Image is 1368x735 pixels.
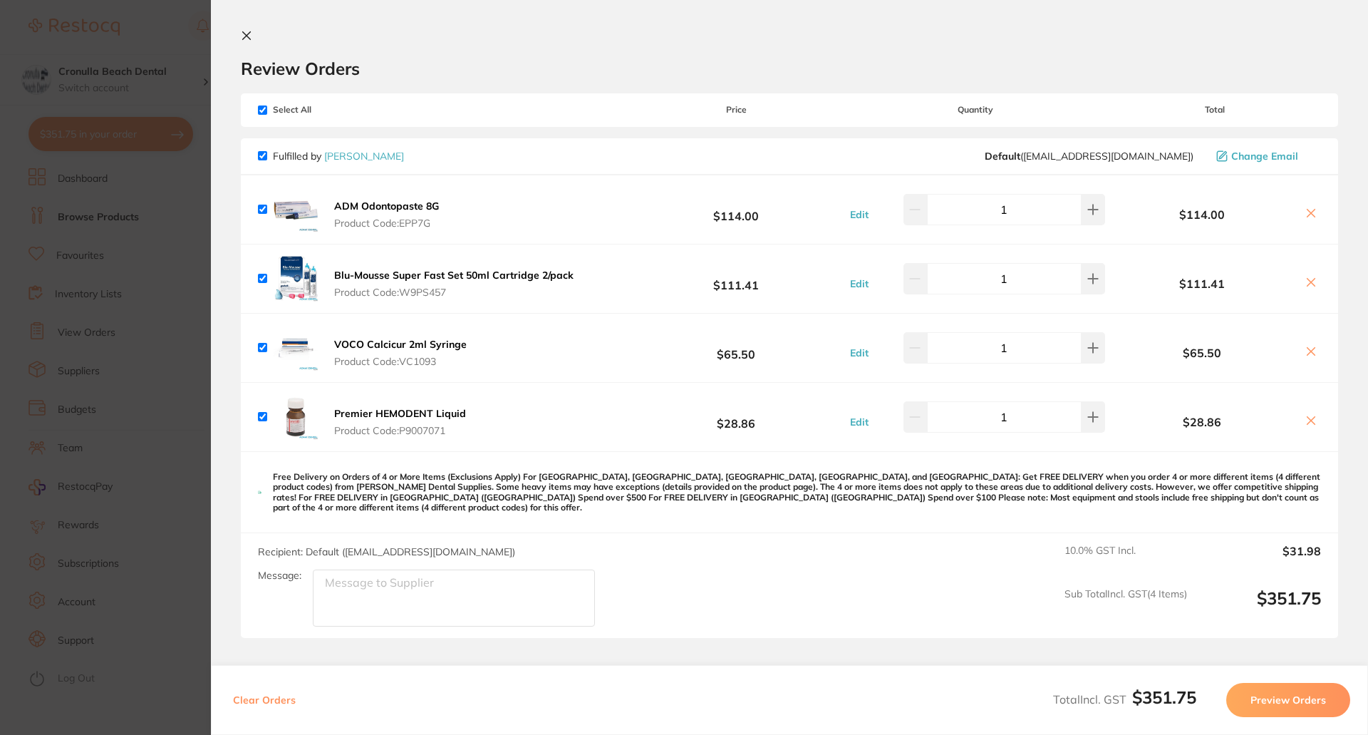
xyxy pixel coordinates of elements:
output: $351.75 [1198,588,1321,627]
span: Product Code: VC1093 [334,356,467,367]
b: Premier HEMODENT Liquid [334,407,466,420]
h2: Review Orders [241,58,1338,79]
span: Quantity [843,105,1109,115]
span: Change Email [1231,150,1298,162]
button: VOCO Calcicur 2ml Syringe Product Code:VC1093 [330,338,471,368]
p: Fulfilled by [273,150,404,162]
b: $111.41 [630,265,842,292]
b: $114.00 [630,196,842,222]
button: Premier HEMODENT Liquid Product Code:P9007071 [330,407,470,437]
b: $65.50 [1109,346,1295,359]
span: Product Code: EPP7G [334,217,439,229]
p: Free Delivery on Orders of 4 or More Items (Exclusions Apply) For [GEOGRAPHIC_DATA], [GEOGRAPHIC_... [273,472,1321,513]
button: Blu-Mousse Super Fast Set 50ml Cartridge 2/pack Product Code:W9PS457 [330,269,578,299]
img: MWgwOXh0NA [273,325,318,371]
b: Blu-Mousse Super Fast Set 50ml Cartridge 2/pack [334,269,574,282]
span: Price [630,105,842,115]
span: 10.0 % GST Incl. [1064,545,1187,576]
img: Ymh5NmliNQ [273,256,318,302]
b: $111.41 [1109,277,1295,290]
span: Total Incl. GST [1053,692,1196,706]
label: Message: [258,570,301,582]
span: Select All [258,105,400,115]
img: dmJ5Ymx3Yw [273,394,318,440]
button: Edit [846,416,873,428]
button: Edit [846,346,873,359]
span: save@adamdental.com.au [985,150,1193,162]
button: Clear Orders [229,683,300,717]
button: Change Email [1212,150,1321,163]
button: Edit [846,277,873,290]
span: Total [1109,105,1321,115]
button: ADM Odontopaste 8G Product Code:EPP7G [330,200,443,230]
button: Preview Orders [1226,683,1350,717]
a: [PERSON_NAME] [324,150,404,163]
button: Edit [846,208,873,221]
img: YmVmOHRnMQ [273,187,318,232]
b: $114.00 [1109,208,1295,221]
b: ADM Odontopaste 8G [334,200,439,212]
output: $31.98 [1198,545,1321,576]
b: $28.86 [1109,416,1295,428]
span: Recipient: Default ( [EMAIL_ADDRESS][DOMAIN_NAME] ) [258,545,515,558]
b: VOCO Calcicur 2ml Syringe [334,338,467,351]
b: $65.50 [630,334,842,361]
b: Default [985,150,1020,163]
b: $28.86 [630,404,842,430]
span: Product Code: P9007071 [334,425,466,436]
span: Sub Total Incl. GST ( 4 Items) [1064,588,1187,627]
span: Product Code: W9PS457 [334,287,574,298]
b: $351.75 [1132,687,1196,708]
